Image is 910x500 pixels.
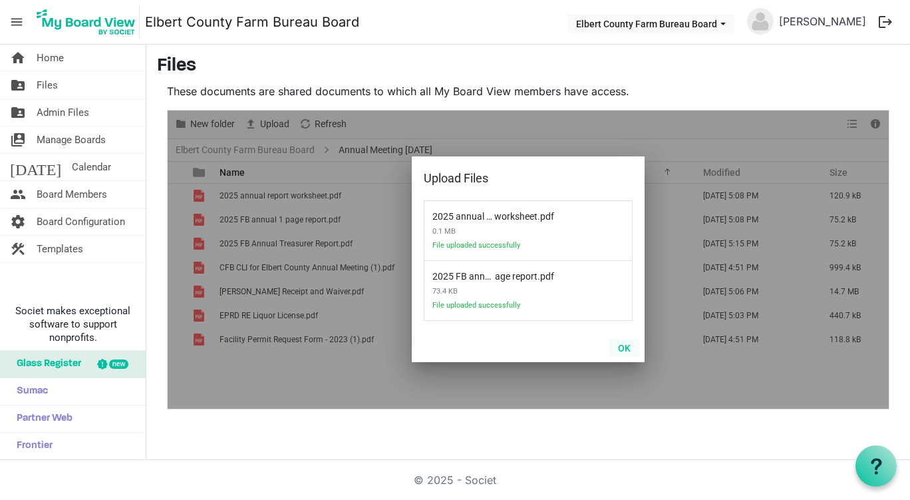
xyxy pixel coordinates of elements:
span: Board Configuration [37,208,125,235]
a: © 2025 - Societ [414,473,496,487]
button: Elbert County Farm Bureau Board dropdownbutton [567,14,734,33]
span: 73.4 KB [432,282,572,301]
span: construction [10,236,26,262]
span: File uploaded successfully [432,301,572,318]
span: Templates [37,236,83,262]
span: Sumac [10,378,48,405]
a: Elbert County Farm Bureau Board [145,9,359,35]
span: Home [37,45,64,71]
p: These documents are shared documents to which all My Board View members have access. [167,83,889,99]
span: Glass Register [10,351,81,377]
span: Admin Files [37,99,89,126]
span: folder_shared [10,99,26,126]
span: Files [37,72,58,99]
button: OK [609,338,639,357]
span: 2025 annual report worksheet.pdf [432,203,537,222]
span: Calendar [72,154,111,180]
span: Societ makes exceptional software to support nonprofits. [6,304,140,344]
span: people [10,181,26,208]
span: 0.1 MB [432,222,572,241]
img: no-profile-picture.svg [747,8,774,35]
span: Manage Boards [37,126,106,153]
span: menu [4,9,29,35]
span: Board Members [37,181,107,208]
span: folder_shared [10,72,26,99]
span: Frontier [10,433,53,459]
div: new [109,360,128,369]
span: settings [10,208,26,235]
a: My Board View Logo [33,5,145,39]
span: [DATE] [10,154,61,180]
a: [PERSON_NAME] [774,8,871,35]
h3: Files [157,55,899,78]
span: File uploaded successfully [432,241,572,258]
span: switch_account [10,126,26,153]
span: Partner Web [10,405,73,432]
span: 2025 FB annual 1 page report.pdf [432,263,537,282]
img: My Board View Logo [33,5,140,39]
span: home [10,45,26,71]
div: Upload Files [424,168,591,188]
button: logout [871,8,899,36]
